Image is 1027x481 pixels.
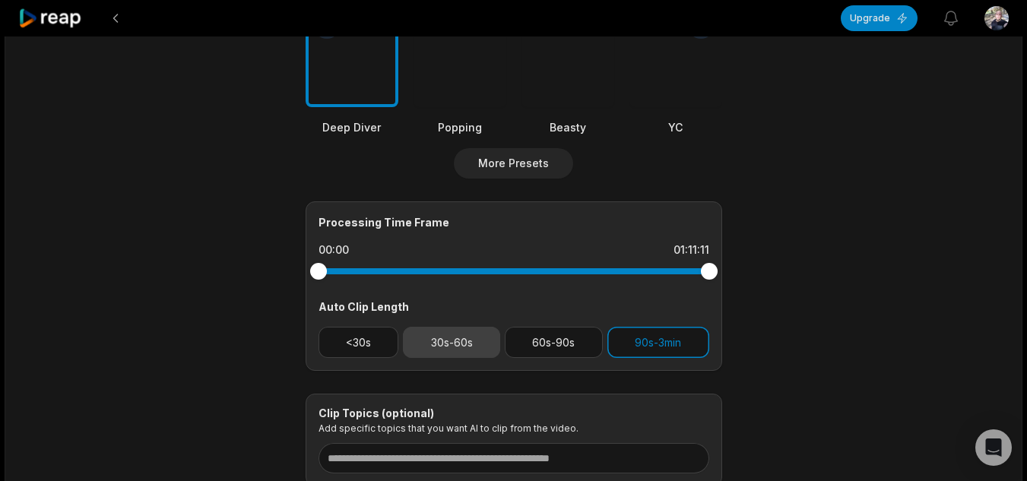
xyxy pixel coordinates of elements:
div: 01:11:11 [674,242,709,258]
div: Popping [414,119,506,135]
button: Upgrade [841,5,918,31]
div: Beasty [521,119,614,135]
p: Add specific topics that you want AI to clip from the video. [319,422,709,434]
button: 30s-60s [403,327,500,358]
div: YC [629,119,722,135]
div: Processing Time Frame [319,214,709,230]
div: Deep Diver [306,119,398,135]
button: <30s [319,327,399,358]
button: 90s-3min [607,327,709,358]
div: Auto Clip Length [319,299,709,315]
div: Clip Topics (optional) [319,407,709,420]
div: 00:00 [319,242,349,258]
button: 60s-90s [505,327,603,358]
button: More Presets [454,148,573,179]
div: Open Intercom Messenger [975,429,1012,466]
